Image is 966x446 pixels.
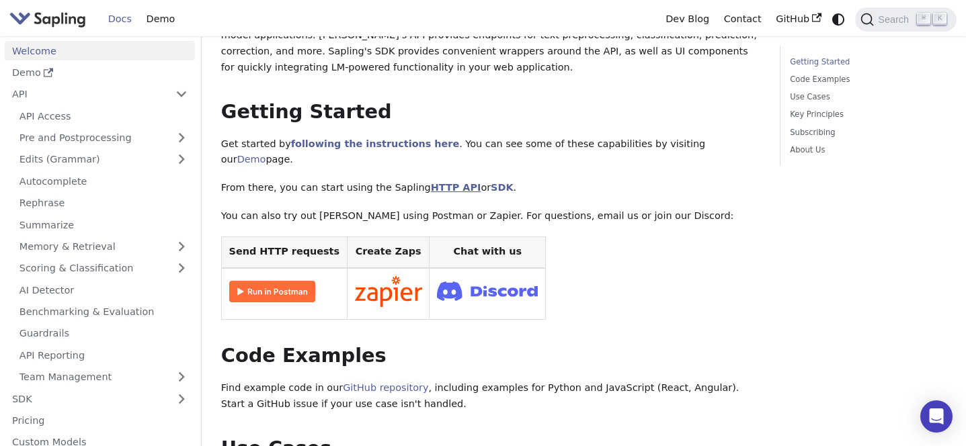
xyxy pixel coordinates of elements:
[12,237,195,257] a: Memory & Retrieval
[12,128,195,148] a: Pre and Postprocessing
[790,91,942,103] a: Use Cases
[9,9,86,29] img: Sapling.ai
[221,180,760,196] p: From there, you can start using the Sapling or .
[790,144,942,157] a: About Us
[12,345,195,365] a: API Reporting
[920,400,953,433] div: Open Intercom Messenger
[12,215,195,234] a: Summarize
[5,41,195,60] a: Welcome
[5,411,195,431] a: Pricing
[790,108,942,121] a: Key Principles
[717,9,769,30] a: Contact
[12,150,195,169] a: Edits (Grammar)
[229,281,315,302] img: Run in Postman
[790,73,942,86] a: Code Examples
[12,280,195,300] a: AI Detector
[5,389,168,408] a: SDK
[790,56,942,69] a: Getting Started
[343,382,428,393] a: GitHub repository
[355,276,422,307] img: Connect in Zapier
[168,85,195,104] button: Collapse sidebar category 'API'
[829,9,848,29] button: Switch between dark and light mode (currently system mode)
[12,259,195,278] a: Scoring & Classification
[12,367,195,387] a: Team Management
[221,12,760,76] p: Welcome to the documentation for 's developer platform. 🚀 Sapling is a platform for building lang...
[168,389,195,408] button: Expand sidebar category 'SDK'
[221,136,760,169] p: Get started by . You can see some of these capabilities by visiting our page.
[431,182,481,193] a: HTTP API
[291,138,459,149] a: following the instructions here
[430,236,546,268] th: Chat with us
[917,13,930,25] kbd: ⌘
[437,277,538,305] img: Join Discord
[139,9,182,30] a: Demo
[5,63,195,83] a: Demo
[12,324,195,343] a: Guardrails
[12,302,195,322] a: Benchmarking & Evaluation
[347,236,430,268] th: Create Zaps
[12,106,195,126] a: API Access
[221,100,760,124] h2: Getting Started
[5,85,168,104] a: API
[12,171,195,191] a: Autocomplete
[221,208,760,224] p: You can also try out [PERSON_NAME] using Postman or Zapier. For questions, email us or join our D...
[101,9,139,30] a: Docs
[658,9,716,30] a: Dev Blog
[933,13,947,25] kbd: K
[221,344,760,368] h2: Code Examples
[874,14,917,25] span: Search
[237,154,266,165] a: Demo
[221,236,347,268] th: Send HTTP requests
[768,9,828,30] a: GitHub
[491,182,513,193] a: SDK
[221,380,760,412] p: Find example code in our , including examples for Python and JavaScript (React, Angular). Start a...
[9,9,91,29] a: Sapling.ai
[790,126,942,139] a: Subscribing
[12,193,195,213] a: Rephrase
[855,7,956,32] button: Search (Command+K)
